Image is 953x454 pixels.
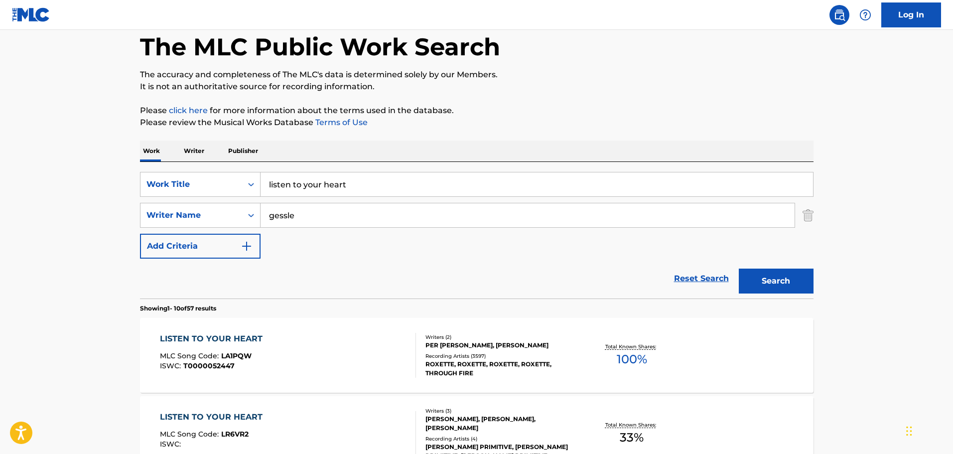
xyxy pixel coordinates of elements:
[833,9,845,21] img: search
[425,352,576,360] div: Recording Artists ( 3597 )
[739,269,814,294] button: Search
[221,430,249,439] span: LR6VR2
[903,406,953,454] div: Chat-Widget
[160,430,221,439] span: MLC Song Code :
[906,416,912,446] div: Ziehen
[140,141,163,161] p: Work
[146,209,236,221] div: Writer Name
[425,341,576,350] div: PER [PERSON_NAME], [PERSON_NAME]
[313,118,368,127] a: Terms of Use
[140,234,261,259] button: Add Criteria
[181,141,207,161] p: Writer
[425,407,576,415] div: Writers ( 3 )
[140,117,814,129] p: Please review the Musical Works Database
[140,69,814,81] p: The accuracy and completeness of The MLC's data is determined solely by our Members.
[605,343,659,350] p: Total Known Shares:
[140,105,814,117] p: Please for more information about the terms used in the database.
[160,440,183,449] span: ISWC :
[160,361,183,370] span: ISWC :
[140,172,814,299] form: Search Form
[855,5,875,25] div: Help
[160,333,268,345] div: LISTEN TO YOUR HEART
[617,350,647,368] span: 100 %
[169,106,208,115] a: click here
[425,360,576,378] div: ROXETTE, ROXETTE, ROXETTE, ROXETTE, THROUGH FIRE
[425,415,576,433] div: [PERSON_NAME], [PERSON_NAME], [PERSON_NAME]
[140,318,814,393] a: LISTEN TO YOUR HEARTMLC Song Code:LA1PQWISWC:T0000052447Writers (2)PER [PERSON_NAME], [PERSON_NAM...
[241,240,253,252] img: 9d2ae6d4665cec9f34b9.svg
[140,32,500,62] h1: The MLC Public Work Search
[160,411,268,423] div: LISTEN TO YOUR HEART
[903,406,953,454] iframe: Chat Widget
[12,7,50,22] img: MLC Logo
[146,178,236,190] div: Work Title
[425,435,576,443] div: Recording Artists ( 4 )
[620,429,644,447] span: 33 %
[605,421,659,429] p: Total Known Shares:
[859,9,871,21] img: help
[829,5,849,25] a: Public Search
[669,268,734,290] a: Reset Search
[160,351,221,360] span: MLC Song Code :
[183,361,235,370] span: T0000052447
[140,304,216,313] p: Showing 1 - 10 of 57 results
[225,141,261,161] p: Publisher
[881,2,941,27] a: Log In
[425,333,576,341] div: Writers ( 2 )
[803,203,814,228] img: Delete Criterion
[221,351,252,360] span: LA1PQW
[140,81,814,93] p: It is not an authoritative source for recording information.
